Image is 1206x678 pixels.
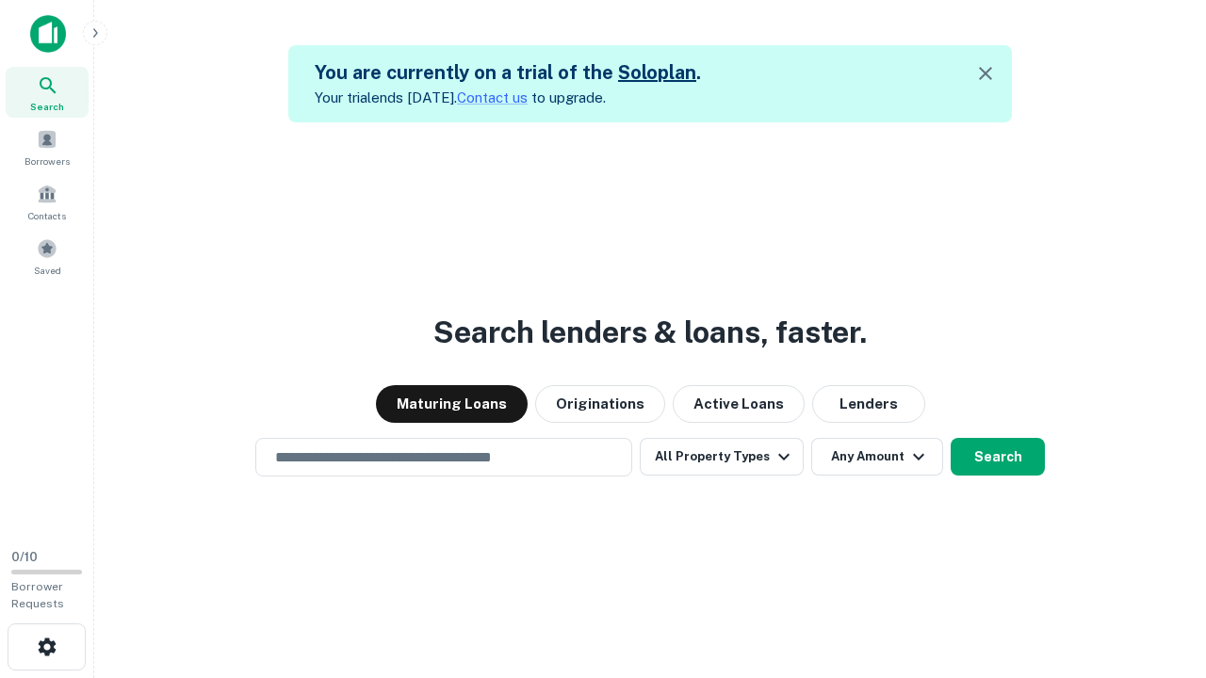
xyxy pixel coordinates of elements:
[640,438,804,476] button: All Property Types
[457,89,528,105] a: Contact us
[34,263,61,278] span: Saved
[24,153,70,169] span: Borrowers
[812,385,925,423] button: Lenders
[6,121,89,172] a: Borrowers
[6,231,89,282] a: Saved
[535,385,665,423] button: Originations
[951,438,1045,476] button: Search
[673,385,805,423] button: Active Loans
[28,208,66,223] span: Contacts
[315,87,701,109] p: Your trial ends [DATE]. to upgrade.
[30,15,66,53] img: capitalize-icon.png
[811,438,943,476] button: Any Amount
[618,61,696,84] a: Soloplan
[6,67,89,118] a: Search
[11,550,38,564] span: 0 / 10
[11,580,64,610] span: Borrower Requests
[6,176,89,227] a: Contacts
[376,385,528,423] button: Maturing Loans
[433,310,867,355] h3: Search lenders & loans, faster.
[315,58,701,87] h5: You are currently on a trial of the .
[30,99,64,114] span: Search
[1112,527,1206,618] iframe: Chat Widget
